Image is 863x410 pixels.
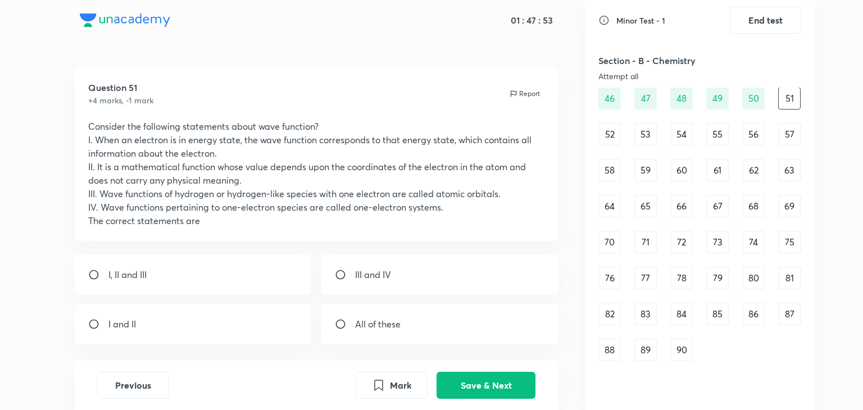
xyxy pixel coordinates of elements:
h6: +4 marks, -1 mark [88,94,153,106]
div: 58 [598,159,621,181]
img: report icon [509,89,518,98]
div: 48 [670,87,693,110]
div: 64 [598,195,621,217]
p: I, II and III [108,268,147,281]
div: 86 [742,303,765,325]
div: 75 [778,231,801,253]
div: 82 [598,303,621,325]
div: 71 [634,231,657,253]
div: 62 [742,159,765,181]
div: 79 [706,267,729,289]
div: 76 [598,267,621,289]
div: 68 [742,195,765,217]
div: 59 [634,159,657,181]
button: Save & Next [437,372,535,399]
div: 78 [670,267,693,289]
p: The correct statements are [88,214,545,227]
p: IV. Wave functions pertaining to one-electron species are called one-electron systems. [88,201,545,214]
button: End test [730,7,802,34]
div: 73 [706,231,729,253]
div: 70 [598,231,621,253]
div: 52 [598,123,621,145]
div: 83 [634,303,657,325]
div: 53 [634,123,657,145]
div: 55 [706,123,729,145]
p: All of these [355,317,401,331]
div: 80 [742,267,765,289]
div: 63 [778,159,801,181]
div: 60 [670,159,693,181]
div: 89 [634,339,657,361]
h5: Section - B - Chemistry [598,54,741,67]
div: 72 [670,231,693,253]
div: 77 [634,267,657,289]
p: II. It is a mathematical function whose value depends upon the coordinates of the electron in the... [88,160,545,187]
div: 47 [634,87,657,110]
div: 69 [778,195,801,217]
p: Report [519,89,540,99]
div: 81 [778,267,801,289]
div: 90 [670,339,693,361]
div: 46 [598,87,621,110]
h5: 53 [540,15,553,26]
button: Mark [356,372,428,399]
p: III. Wave functions of hydrogen or hydrogen-like species with one electron are called atomic orbi... [88,187,545,201]
h5: Question 51 [88,81,153,94]
div: 56 [742,123,765,145]
div: 49 [706,87,729,110]
p: III and IV [355,268,391,281]
div: 88 [598,339,621,361]
p: Consider the following statements about wave function? [88,120,545,133]
div: 57 [778,123,801,145]
h5: 01 : [511,15,524,26]
p: I. When an electron is in energy state, the wave function corresponds to that energy state, which... [88,133,545,160]
h6: Minor Test - 1 [616,15,665,26]
div: 50 [742,87,765,110]
div: 61 [706,159,729,181]
div: 84 [670,303,693,325]
div: Attempt all [598,72,741,81]
div: 74 [742,231,765,253]
button: Previous [97,372,169,399]
p: I and II [108,317,136,331]
div: 51 [778,87,801,110]
div: 67 [706,195,729,217]
div: 54 [670,123,693,145]
div: 65 [634,195,657,217]
div: 66 [670,195,693,217]
div: 87 [778,303,801,325]
h5: 47 : [524,15,540,26]
div: 85 [706,303,729,325]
